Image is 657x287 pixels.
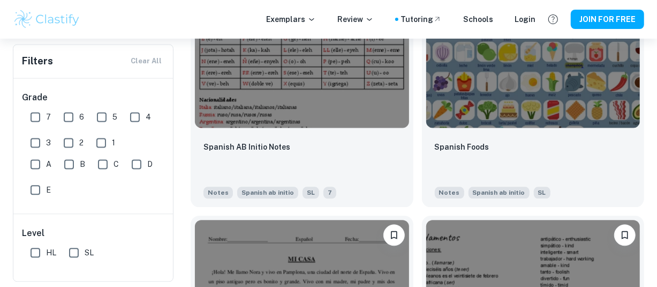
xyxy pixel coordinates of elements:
[544,10,562,28] button: Help and Feedback
[46,111,51,123] span: 7
[147,158,153,170] span: D
[337,13,374,25] p: Review
[534,187,550,198] span: SL
[46,137,51,149] span: 3
[469,187,530,198] span: Spanish ab initio
[435,187,464,198] span: Notes
[203,187,233,198] span: Notes
[203,141,290,153] p: Spanish AB Initio Notes
[46,158,51,170] span: A
[237,187,298,198] span: Spanish ab initio
[114,158,119,170] span: C
[266,13,316,25] p: Exemplars
[435,141,489,153] p: Spanish Foods
[46,184,51,196] span: E
[401,13,442,25] a: Tutoring
[112,137,115,149] span: 1
[85,247,94,259] span: SL
[614,224,636,246] button: Please log in to bookmark exemplars
[323,187,336,198] span: 7
[80,158,85,170] span: B
[112,111,117,123] span: 5
[79,137,84,149] span: 2
[146,111,151,123] span: 4
[13,9,81,30] img: Clastify logo
[463,13,493,25] a: Schools
[22,54,53,69] h6: Filters
[515,13,535,25] a: Login
[22,227,165,240] h6: Level
[303,187,319,198] span: SL
[22,91,165,104] h6: Grade
[383,224,405,246] button: Please log in to bookmark exemplars
[571,10,644,29] button: JOIN FOR FREE
[46,247,56,259] span: HL
[79,111,84,123] span: 6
